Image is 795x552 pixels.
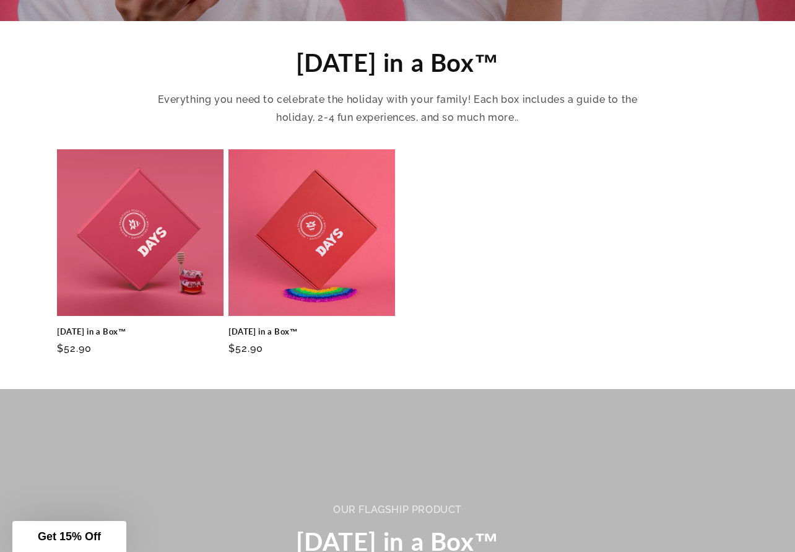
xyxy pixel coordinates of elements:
ul: Slider [57,149,738,367]
div: Get 15% Off [12,521,126,552]
p: Everything you need to celebrate the holiday with your family! Each box includes a guide to the h... [156,91,639,127]
span: [DATE] in a Box™ [296,48,500,77]
span: Get 15% Off [38,530,101,543]
a: [DATE] in a Box™ [57,326,224,337]
div: Our flagship product [241,501,554,519]
a: [DATE] in a Box™ [228,326,395,337]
